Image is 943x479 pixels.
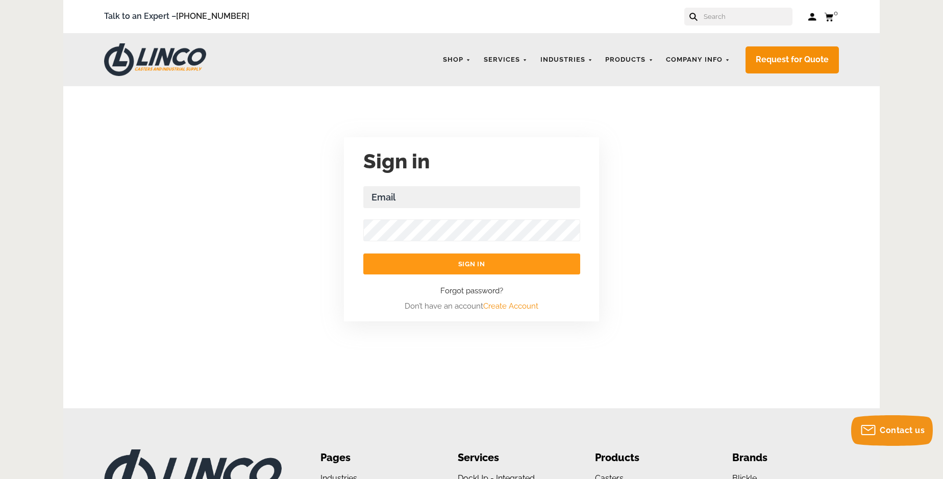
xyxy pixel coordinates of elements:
[880,425,925,435] span: Contact us
[703,8,792,26] input: Search
[600,50,658,70] a: Products
[535,50,598,70] a: Industries
[483,301,538,311] a: Create Account
[440,285,503,297] a: Forgot password?
[363,254,580,274] input: Sign in
[808,12,816,22] a: Log in
[746,46,839,73] a: Request for Quote
[320,449,427,466] li: Pages
[479,50,533,70] a: Services
[824,10,839,23] a: 0
[104,10,250,23] span: Talk to an Expert –
[458,449,564,466] li: Services
[363,146,580,176] h2: Sign in
[661,50,735,70] a: Company Info
[851,415,933,446] button: Contact us
[104,43,206,76] img: LINCO CASTERS & INDUSTRIAL SUPPLY
[176,11,250,21] a: [PHONE_NUMBER]
[834,9,838,17] span: 0
[595,449,702,466] li: Products
[438,50,476,70] a: Shop
[405,300,538,313] span: Don’t have an account
[732,449,839,466] li: Brands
